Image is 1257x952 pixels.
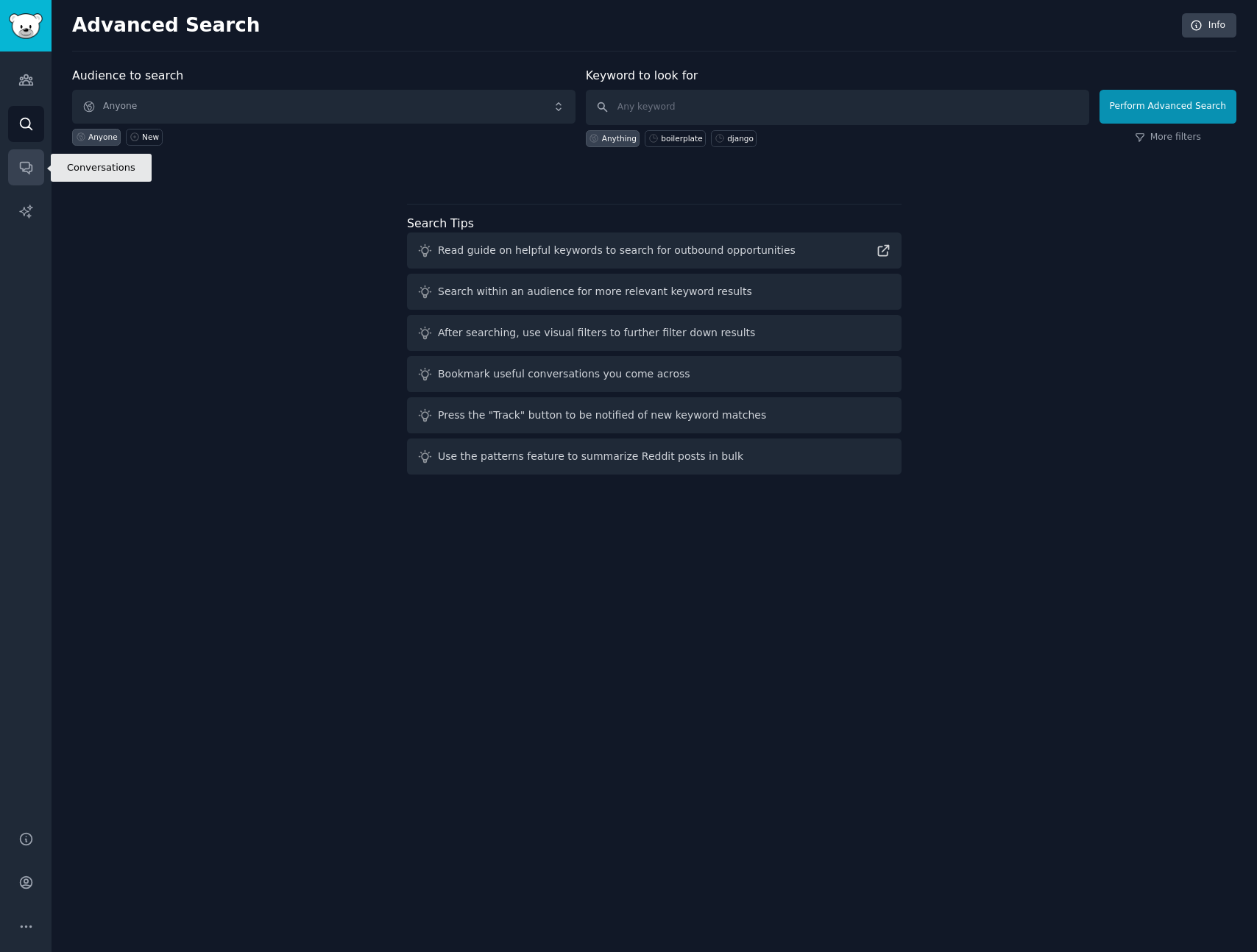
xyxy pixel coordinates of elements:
div: Search within an audience for more relevant keyword results [438,284,752,299]
input: Any keyword [586,90,1089,125]
label: Keyword to look for [586,68,698,82]
div: After searching, use visual filters to further filter down results [438,325,755,341]
div: Anyone [88,132,118,142]
label: Audience to search [72,68,183,82]
button: Anyone [72,90,576,124]
h2: Advanced Search [72,14,1174,38]
a: New [126,129,162,146]
div: Bookmark useful conversations you come across [438,366,690,382]
button: Perform Advanced Search [1100,90,1236,124]
div: Press the "Track" button to be notified of new keyword matches [438,408,766,423]
label: Search Tips [407,216,474,230]
div: New [142,132,159,142]
div: Anything [602,133,637,143]
a: More filters [1135,131,1201,144]
img: GummySearch logo [9,13,43,39]
div: Read guide on helpful keywords to search for outbound opportunities [438,243,796,258]
div: Use the patterns feature to summarize Reddit posts in bulk [438,449,743,464]
div: boilerplate [661,133,702,143]
a: Info [1182,13,1236,38]
div: django [727,133,754,143]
